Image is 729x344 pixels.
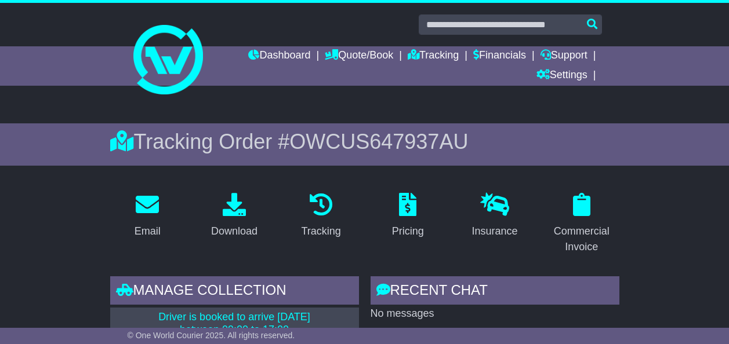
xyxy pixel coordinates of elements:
a: Quote/Book [325,46,393,66]
span: © One World Courier 2025. All rights reserved. [128,331,295,340]
a: Pricing [385,189,431,243]
a: Financials [473,46,526,66]
div: Commercial Invoice [552,224,612,255]
div: Tracking [302,224,341,239]
div: Manage collection [110,276,359,308]
div: Insurance [472,224,517,239]
a: Download [204,189,265,243]
a: Settings [536,66,587,86]
p: No messages [371,308,619,320]
div: Tracking Order # [110,129,619,154]
p: Driver is booked to arrive [DATE] between 09:00 to 17:00 [117,311,352,336]
div: Pricing [392,224,424,239]
a: Insurance [464,189,525,243]
a: Dashboard [248,46,310,66]
a: Tracking [408,46,459,66]
a: Email [127,189,168,243]
a: Tracking [294,189,349,243]
div: RECENT CHAT [371,276,619,308]
div: Email [135,224,161,239]
a: Support [541,46,587,66]
span: OWCUS647937AU [289,130,468,153]
div: Download [211,224,257,239]
a: Commercial Invoice [544,189,619,259]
